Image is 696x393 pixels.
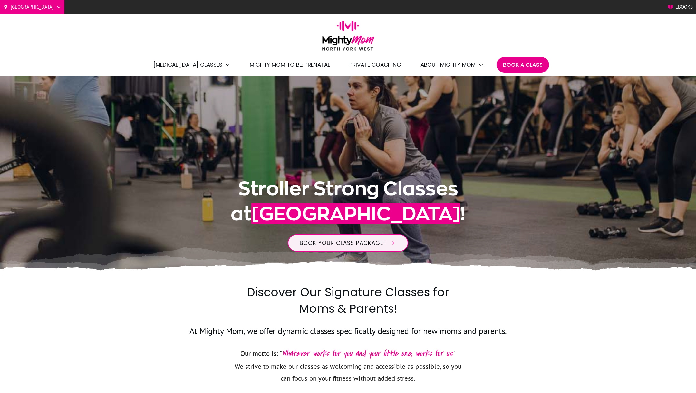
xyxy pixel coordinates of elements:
p: We strive to make our classes as welcoming and accessible as possible, so you can focus on your f... [231,361,465,392]
span: BOOK YOUR CLASS PACKAGE! [300,239,385,247]
a: [MEDICAL_DATA] Classes [153,59,230,70]
span: About Mighty Mom [420,59,476,70]
span: Whatever works for you and your little one, works for us [282,348,452,359]
h3: At Mighty Mom, we offer dynamic classes specifically designed for new moms and parents. [155,325,541,345]
span: . [282,348,453,359]
span: [GEOGRAPHIC_DATA] [251,203,460,224]
p: Our motto is: " " [231,346,465,361]
a: BOOK YOUR CLASS PACKAGE! [288,234,408,252]
a: Mighty Mom to Be: Prenatal [250,59,330,70]
span: [GEOGRAPHIC_DATA] [11,2,54,12]
h1: Stroller Strong Classes at ! [203,176,494,234]
a: Private Coaching [349,59,401,70]
a: About Mighty Mom [420,59,484,70]
span: [MEDICAL_DATA] Classes [153,59,222,70]
a: Ebooks [668,2,693,12]
a: Book A Class [503,59,543,70]
h2: Discover Our Signature Classes for Moms & Parents! [235,284,462,325]
span: Ebooks [675,2,693,12]
a: [GEOGRAPHIC_DATA] [3,2,61,12]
